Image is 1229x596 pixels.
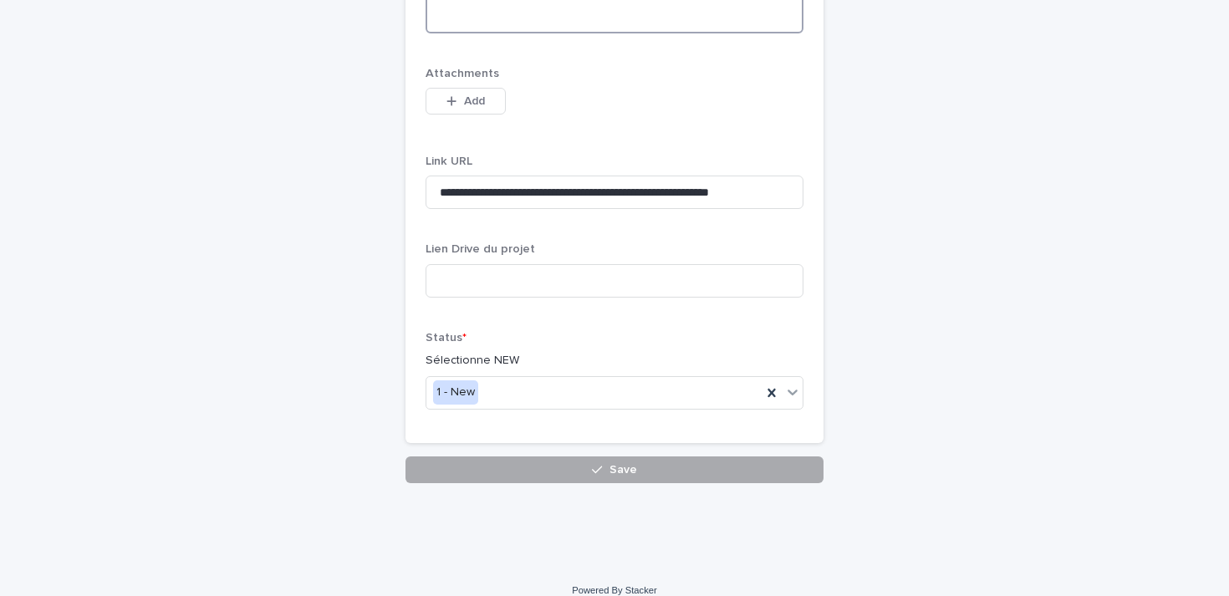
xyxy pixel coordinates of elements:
span: Status [426,332,467,344]
span: Attachments [426,68,499,79]
span: Link URL [426,155,472,167]
span: Save [609,464,637,476]
button: Add [426,88,506,115]
p: Sélectionne NEW [426,352,803,369]
span: Lien Drive du projet [426,243,535,255]
a: Powered By Stacker [572,585,656,595]
button: Save [405,456,824,483]
span: Add [464,95,485,107]
div: 1 - New [433,380,478,405]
